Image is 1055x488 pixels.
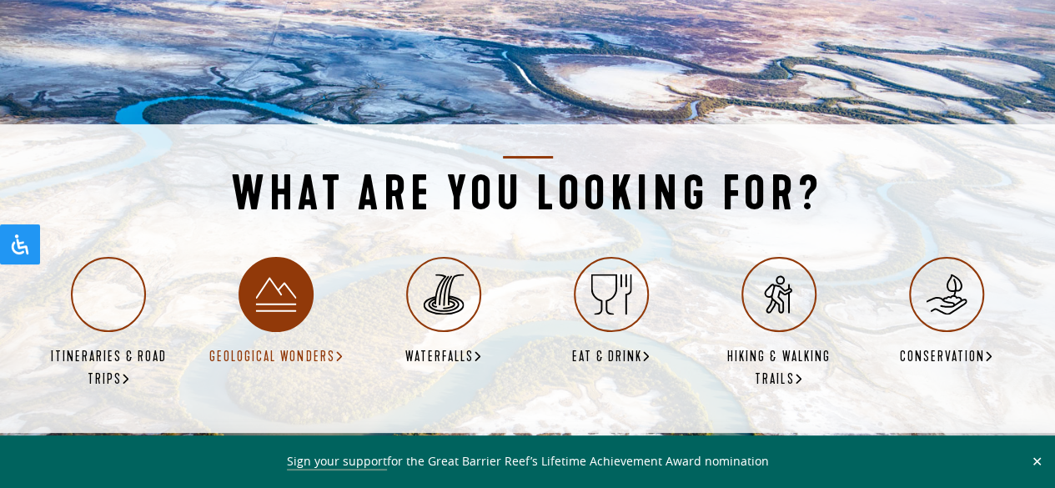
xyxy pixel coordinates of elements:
[209,345,344,369] h6: Geological Wonders
[42,345,176,391] h6: Itineraries & Road Trips
[287,453,769,470] span: for the Great Barrier Reef’s Lifetime Achievement Award nomination
[572,345,651,369] h6: Eat & Drink
[287,453,387,470] a: Sign your support
[10,234,30,254] svg: Open Accessibility Panel
[405,345,482,369] h6: Waterfalls
[711,345,846,391] h6: Hiking & Walking Trails
[899,257,993,368] a: Conservation
[405,257,482,368] a: Waterfalls
[899,345,993,369] h6: Conservation
[572,257,651,368] a: Eat & Drink
[1027,454,1047,469] button: Close
[209,257,344,368] a: Geological Wonders
[42,257,176,391] a: Itineraries & Road Trips
[42,156,1013,222] h2: What are you looking for?
[711,257,846,391] a: Hiking & Walking Trails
